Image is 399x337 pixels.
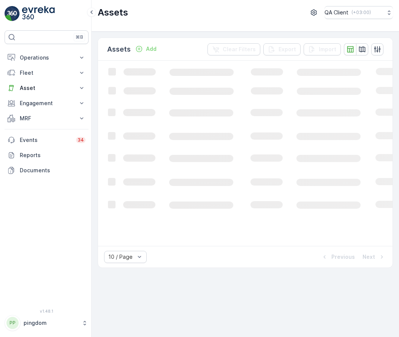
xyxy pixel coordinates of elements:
[331,253,355,261] p: Previous
[20,151,85,159] p: Reports
[132,44,160,54] button: Add
[5,132,89,148] a: Events34
[20,84,73,92] p: Asset
[5,80,89,96] button: Asset
[325,6,393,19] button: QA Client(+03:00)
[223,46,256,53] p: Clear Filters
[351,9,371,16] p: ( +03:00 )
[20,54,73,61] p: Operations
[24,319,78,327] p: pingdom
[5,6,20,21] img: logo
[5,111,89,126] button: MRF
[5,65,89,80] button: Fleet
[107,44,131,55] p: Assets
[5,163,89,178] a: Documents
[263,43,301,55] button: Export
[319,46,336,53] p: Import
[20,136,71,144] p: Events
[22,6,55,21] img: logo_light-DOdMpM7g.png
[304,43,341,55] button: Import
[20,167,85,174] p: Documents
[20,69,73,77] p: Fleet
[76,34,83,40] p: ⌘B
[6,317,19,329] div: PP
[20,99,73,107] p: Engagement
[146,45,157,53] p: Add
[5,96,89,111] button: Engagement
[20,115,73,122] p: MRF
[78,137,84,143] p: 34
[279,46,296,53] p: Export
[98,6,128,19] p: Assets
[362,252,386,261] button: Next
[5,309,89,313] span: v 1.48.1
[5,315,89,331] button: PPpingdom
[5,50,89,65] button: Operations
[5,148,89,163] a: Reports
[207,43,260,55] button: Clear Filters
[363,253,375,261] p: Next
[325,9,348,16] p: QA Client
[320,252,356,261] button: Previous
